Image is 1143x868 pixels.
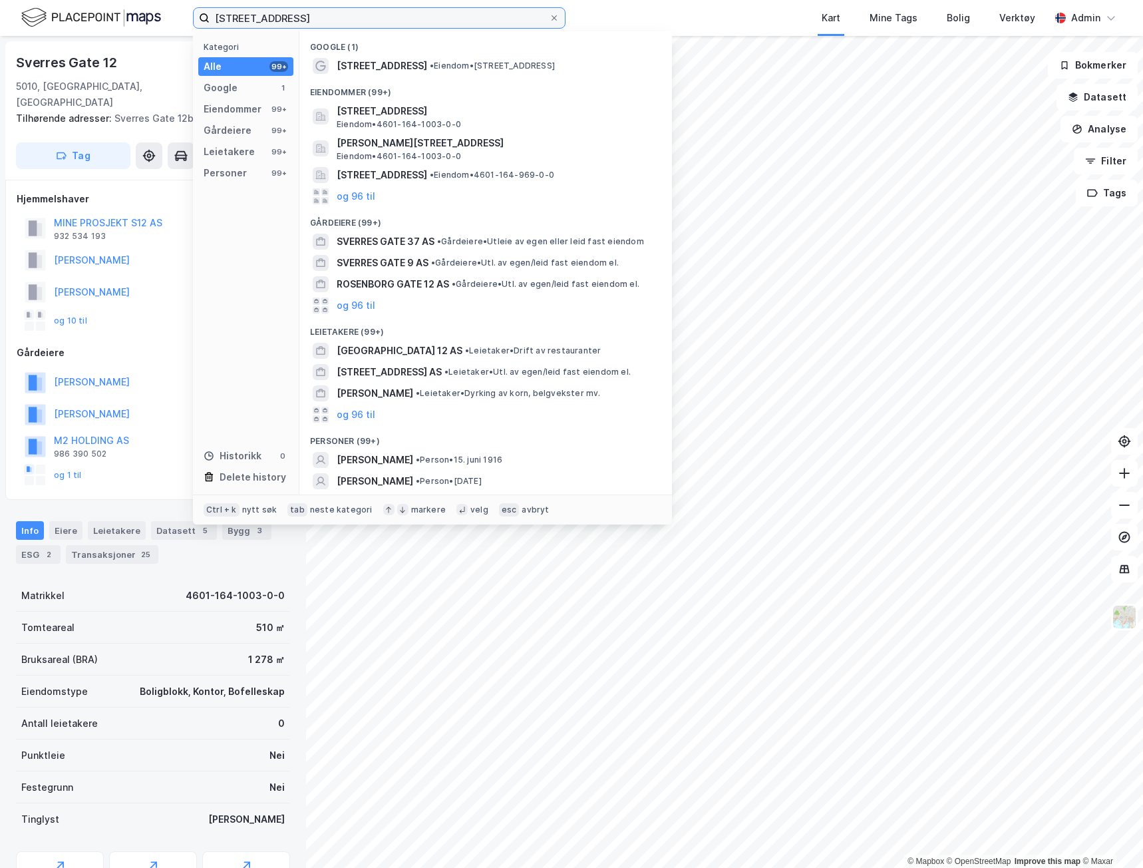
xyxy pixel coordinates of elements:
span: • [465,345,469,355]
a: Improve this map [1015,857,1080,866]
div: Bruksareal (BRA) [21,652,98,668]
div: Personer [204,165,247,181]
div: 0 [277,451,288,461]
div: Google [204,80,238,96]
div: neste kategori [310,505,373,515]
div: Nei [269,779,285,795]
span: [GEOGRAPHIC_DATA] 12 AS [337,343,462,359]
div: Delete history [220,469,286,485]
span: • [416,388,420,398]
button: og 96 til [337,188,375,204]
div: 99+ [269,61,288,72]
span: [STREET_ADDRESS] AS [337,364,442,380]
span: [STREET_ADDRESS] [337,58,427,74]
div: Kontrollprogram for chat [1076,804,1143,868]
div: Info [16,521,44,540]
button: Bokmerker [1048,52,1138,79]
input: Søk på adresse, matrikkel, gårdeiere, leietakere eller personer [210,8,549,28]
div: avbryt [522,505,549,515]
span: • [416,476,420,486]
span: Person • [DATE] [416,476,482,487]
div: Alle [204,59,222,75]
span: Tilhørende adresser: [16,112,114,124]
span: Gårdeiere • Utl. av egen/leid fast eiendom el. [431,258,619,268]
div: Mine Tags [870,10,917,26]
div: nytt søk [242,505,277,515]
div: Sverres Gate 12 [16,52,120,73]
span: [STREET_ADDRESS] [337,167,427,183]
div: markere [411,505,446,515]
div: Verktøy [999,10,1035,26]
span: SVERRES GATE 9 AS [337,255,428,271]
span: Leietaker • Utl. av egen/leid fast eiendom el. [444,367,631,377]
div: Bygg [222,521,271,540]
div: Gårdeiere [17,345,289,361]
div: 25 [138,548,153,561]
div: Eiere [49,521,82,540]
div: Eiendommer (99+) [299,77,672,101]
div: 3 [253,524,266,537]
div: Leietakere (99+) [299,316,672,340]
div: 5010, [GEOGRAPHIC_DATA], [GEOGRAPHIC_DATA] [16,79,216,110]
iframe: Chat Widget [1076,804,1143,868]
div: Hjemmelshaver [17,191,289,207]
div: Historikk [204,448,261,464]
div: 510 ㎡ [256,620,285,636]
div: Leietakere [88,521,146,540]
div: Google (1) [299,31,672,55]
span: [STREET_ADDRESS] [337,103,656,119]
div: [PERSON_NAME] [208,811,285,827]
a: Mapbox [907,857,944,866]
button: Tag [16,142,130,169]
img: Z [1112,604,1137,630]
div: Datasett [151,521,217,540]
span: • [437,236,441,246]
div: 1 278 ㎡ [248,652,285,668]
div: Admin [1071,10,1100,26]
a: OpenStreetMap [947,857,1011,866]
span: Gårdeiere • Utleie av egen eller leid fast eiendom [437,236,644,247]
span: Person • 15. juni 1916 [416,455,502,465]
span: • [416,455,420,465]
span: • [452,279,456,289]
div: 4601-164-1003-0-0 [186,588,285,604]
span: Gårdeiere • Utl. av egen/leid fast eiendom el. [452,279,639,290]
div: Matrikkel [21,588,65,604]
div: 5 [198,524,212,537]
div: Antall leietakere [21,716,98,732]
div: 0 [278,716,285,732]
div: 99+ [269,104,288,114]
span: • [444,367,448,377]
div: Sverres Gate 12b [16,110,279,126]
div: Personer (99+) [299,425,672,449]
div: 99+ [269,125,288,136]
button: Tags [1076,180,1138,206]
div: Ctrl + k [204,503,240,517]
div: Tomteareal [21,620,75,636]
div: Leietakere [204,144,255,160]
span: ROSENBORG GATE 12 AS [337,276,449,292]
button: Filter [1074,148,1138,174]
div: Eiendommer [204,101,261,117]
div: Punktleie [21,748,65,763]
span: • [430,61,434,71]
span: [PERSON_NAME] [337,452,413,468]
img: logo.f888ab2527a4732fd821a326f86c7f29.svg [21,6,161,29]
span: Eiendom • [STREET_ADDRESS] [430,61,555,71]
span: Leietaker • Dyrking av korn, belgvekster mv. [416,388,601,399]
span: SVERRES GATE 37 AS [337,234,434,250]
div: Nei [269,748,285,763]
div: Eiendomstype [21,684,88,700]
span: • [430,170,434,180]
span: Eiendom • 4601-164-1003-0-0 [337,119,461,130]
button: Analyse [1061,116,1138,142]
div: Gårdeiere (99+) [299,207,672,231]
div: Bolig [947,10,970,26]
span: Leietaker • Drift av restauranter [465,345,601,356]
div: ESG [16,545,61,564]
span: [PERSON_NAME][STREET_ADDRESS] [337,135,656,151]
div: Gårdeiere [204,122,251,138]
button: og 96 til [337,407,375,423]
div: Kategori [204,42,293,52]
div: tab [287,503,307,517]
